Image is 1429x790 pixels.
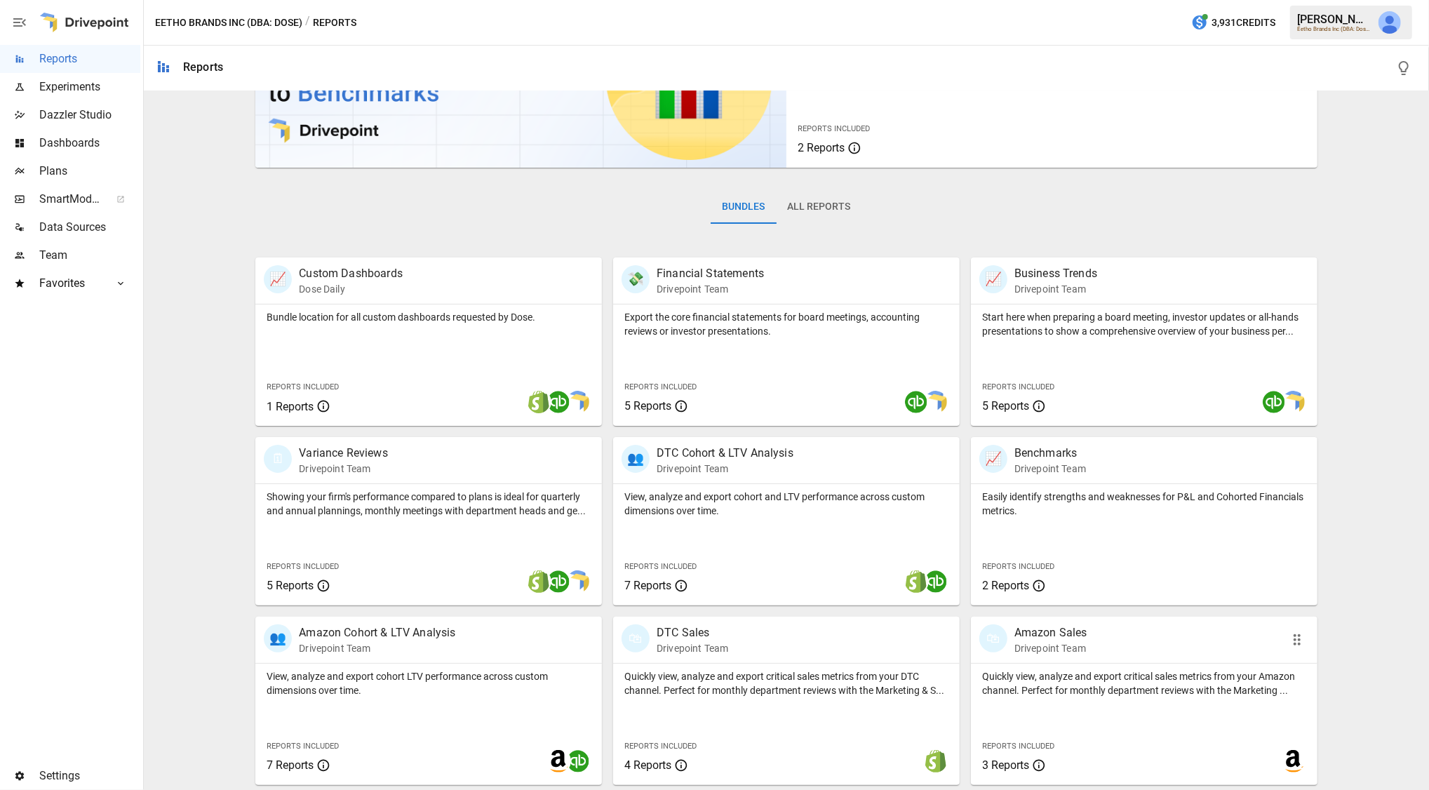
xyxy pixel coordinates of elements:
span: Reports [39,51,140,67]
span: Team [39,247,140,264]
p: View, analyze and export cohort and LTV performance across custom dimensions over time. [624,490,948,518]
span: 7 Reports [267,758,314,772]
div: Eetho Brands Inc (DBA: Dose) [1297,26,1370,32]
p: Quickly view, analyze and export critical sales metrics from your Amazon channel. Perfect for mon... [982,669,1306,697]
img: shopify [528,570,550,593]
span: 1 Reports [267,400,314,413]
span: Plans [39,163,140,180]
span: Settings [39,768,140,784]
span: 7 Reports [624,579,671,592]
span: Reports Included [624,382,697,391]
p: Drivepoint Team [299,641,455,655]
span: SmartModel [39,191,101,208]
p: Start here when preparing a board meeting, investor updates or all-hands presentations to show a ... [982,310,1306,338]
div: 👥 [622,445,650,473]
p: Drivepoint Team [657,282,764,296]
span: 4 Reports [624,758,671,772]
div: Reports [183,60,223,74]
p: Drivepoint Team [657,641,728,655]
img: smart model [925,391,947,413]
span: Data Sources [39,219,140,236]
p: Drivepoint Team [1014,462,1086,476]
p: Export the core financial statements for board meetings, accounting reviews or investor presentat... [624,310,948,338]
span: 5 Reports [267,579,314,592]
span: 2 Reports [982,579,1029,592]
p: Drivepoint Team [1014,641,1087,655]
span: Reports Included [624,742,697,751]
span: Dazzler Studio [39,107,140,123]
p: Dose Daily [299,282,403,296]
span: Dashboards [39,135,140,152]
button: Eetho Brands Inc (DBA: Dose) [155,14,302,32]
p: Drivepoint Team [657,462,793,476]
img: quickbooks [547,391,570,413]
span: Reports Included [982,742,1054,751]
div: 📈 [264,265,292,293]
p: Quickly view, analyze and export critical sales metrics from your DTC channel. Perfect for monthl... [624,669,948,697]
span: Reports Included [267,382,339,391]
p: View, analyze and export cohort LTV performance across custom dimensions over time. [267,669,591,697]
p: Financial Statements [657,265,764,282]
p: Bundle location for all custom dashboards requested by Dose. [267,310,591,324]
div: [PERSON_NAME] [1297,13,1370,26]
p: Easily identify strengths and weaknesses for P&L and Cohorted Financials metrics. [982,490,1306,518]
span: ™ [100,189,110,206]
img: quickbooks [567,750,589,772]
img: quickbooks [1263,391,1285,413]
img: smart model [567,391,589,413]
div: 🛍 [979,624,1007,652]
p: Custom Dashboards [299,265,403,282]
p: Amazon Sales [1014,624,1087,641]
span: Reports Included [267,742,339,751]
img: smart model [1282,391,1305,413]
p: Benchmarks [1014,445,1086,462]
img: amazon [1282,750,1305,772]
span: 5 Reports [624,399,671,413]
img: shopify [528,391,550,413]
img: quickbooks [547,570,570,593]
img: amazon [547,750,570,772]
button: Derek Yimoyines [1370,3,1409,42]
img: shopify [925,750,947,772]
img: smart model [567,570,589,593]
span: Reports Included [982,562,1054,571]
p: Business Trends [1014,265,1097,282]
div: / [305,14,310,32]
div: 💸 [622,265,650,293]
span: 2 Reports [798,141,845,154]
div: 🛍 [622,624,650,652]
img: Derek Yimoyines [1378,11,1401,34]
span: 3 Reports [982,758,1029,772]
div: 🗓 [264,445,292,473]
div: 📈 [979,265,1007,293]
span: 3,931 Credits [1212,14,1275,32]
img: shopify [905,570,927,593]
span: Reports Included [267,562,339,571]
span: Reports Included [624,562,697,571]
span: Experiments [39,79,140,95]
p: DTC Sales [657,624,728,641]
button: 3,931Credits [1186,10,1281,36]
img: quickbooks [905,391,927,413]
button: Bundles [711,190,776,224]
p: DTC Cohort & LTV Analysis [657,445,793,462]
span: Reports Included [798,124,870,133]
img: quickbooks [925,570,947,593]
p: Drivepoint Team [1014,282,1097,296]
span: Favorites [39,275,101,292]
p: Drivepoint Team [299,462,387,476]
div: 👥 [264,624,292,652]
span: 5 Reports [982,399,1029,413]
p: Variance Reviews [299,445,387,462]
p: Showing your firm's performance compared to plans is ideal for quarterly and annual plannings, mo... [267,490,591,518]
span: Reports Included [982,382,1054,391]
p: Amazon Cohort & LTV Analysis [299,624,455,641]
div: 📈 [979,445,1007,473]
button: All Reports [776,190,861,224]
